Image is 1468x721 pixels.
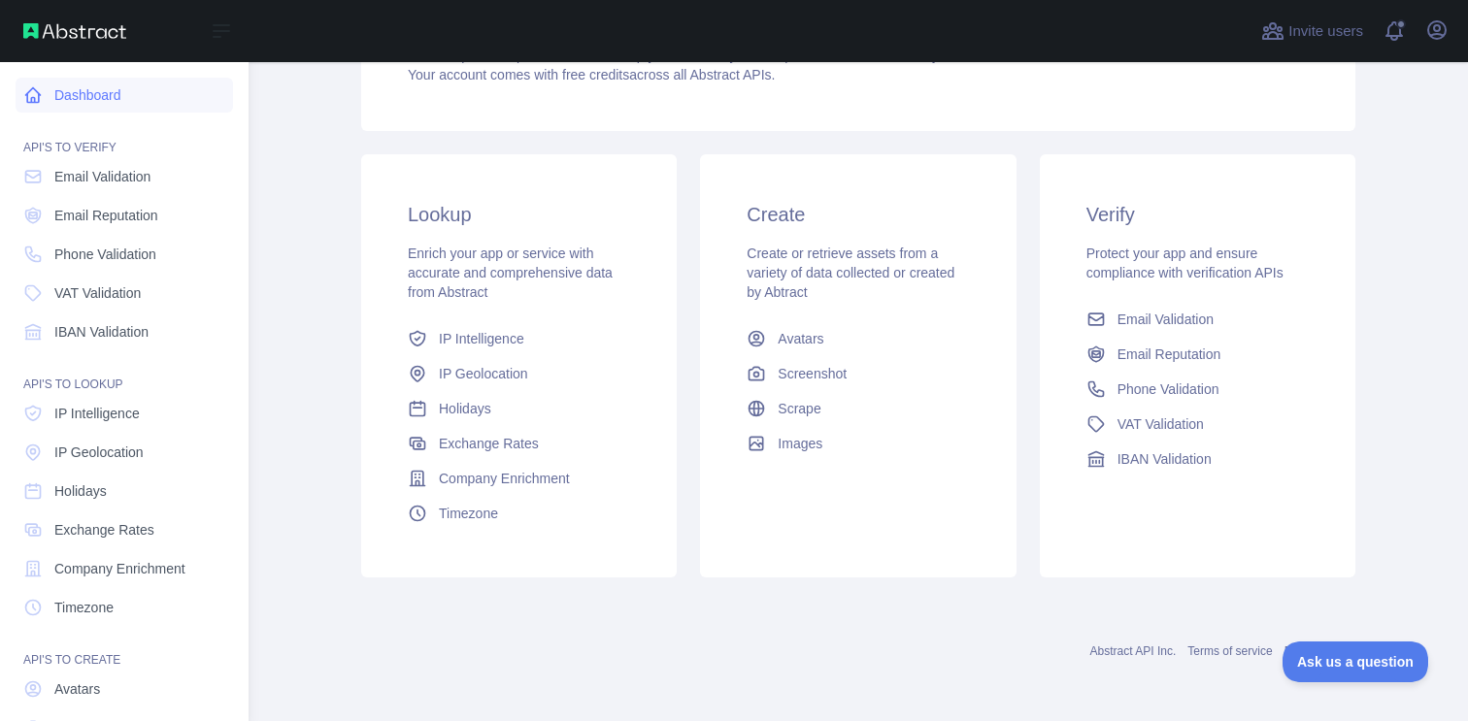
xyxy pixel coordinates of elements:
[739,426,977,461] a: Images
[1090,644,1177,658] a: Abstract API Inc.
[54,442,144,462] span: IP Geolocation
[16,590,233,625] a: Timezone
[54,679,100,699] span: Avatars
[1079,372,1317,407] a: Phone Validation
[1257,16,1367,47] button: Invite users
[16,512,233,547] a: Exchange Rates
[1086,201,1309,228] h3: Verify
[739,356,977,391] a: Screenshot
[1079,302,1317,337] a: Email Validation
[54,598,114,617] span: Timezone
[16,159,233,194] a: Email Validation
[400,496,638,531] a: Timezone
[54,559,185,578] span: Company Enrichment
[400,391,638,426] a: Holidays
[1288,20,1363,43] span: Invite users
[1118,414,1204,434] span: VAT Validation
[1086,246,1284,280] span: Protect your app and ensure compliance with verification APIs
[54,520,154,540] span: Exchange Rates
[400,356,638,391] a: IP Geolocation
[408,67,775,82] span: Your account comes with across all Abstract APIs.
[400,321,638,356] a: IP Intelligence
[1187,644,1272,658] a: Terms of service
[439,399,491,418] span: Holidays
[739,321,977,356] a: Avatars
[747,246,954,300] span: Create or retrieve assets from a variety of data collected or created by Abtract
[1079,407,1317,442] a: VAT Validation
[439,329,524,348] span: IP Intelligence
[54,322,149,342] span: IBAN Validation
[16,237,233,272] a: Phone Validation
[1079,337,1317,372] a: Email Reputation
[16,396,233,431] a: IP Intelligence
[1079,442,1317,476] a: IBAN Validation
[16,314,233,349] a: IBAN Validation
[1118,310,1214,329] span: Email Validation
[439,364,528,383] span: IP Geolocation
[400,461,638,496] a: Company Enrichment
[16,551,233,586] a: Company Enrichment
[439,469,570,488] span: Company Enrichment
[23,23,126,39] img: Abstract API
[747,201,969,228] h3: Create
[439,434,539,453] span: Exchange Rates
[778,364,847,383] span: Screenshot
[54,283,141,303] span: VAT Validation
[562,67,629,82] span: free credits
[778,329,823,348] span: Avatars
[54,206,158,225] span: Email Reputation
[16,78,233,113] a: Dashboard
[739,391,977,426] a: Scrape
[778,399,820,418] span: Scrape
[54,245,156,264] span: Phone Validation
[16,435,233,470] a: IP Geolocation
[1283,641,1429,682] iframe: Toggle Customer Support
[16,198,233,233] a: Email Reputation
[1118,379,1219,399] span: Phone Validation
[16,276,233,311] a: VAT Validation
[54,404,140,423] span: IP Intelligence
[439,504,498,523] span: Timezone
[1118,449,1212,469] span: IBAN Validation
[16,629,233,668] div: API'S TO CREATE
[16,672,233,706] a: Avatars
[1118,344,1221,364] span: Email Reputation
[54,167,150,186] span: Email Validation
[778,434,822,453] span: Images
[16,353,233,392] div: API'S TO LOOKUP
[54,481,107,501] span: Holidays
[408,201,630,228] h3: Lookup
[400,426,638,461] a: Exchange Rates
[16,116,233,155] div: API'S TO VERIFY
[408,246,613,300] span: Enrich your app or service with accurate and comprehensive data from Abstract
[16,474,233,508] a: Holidays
